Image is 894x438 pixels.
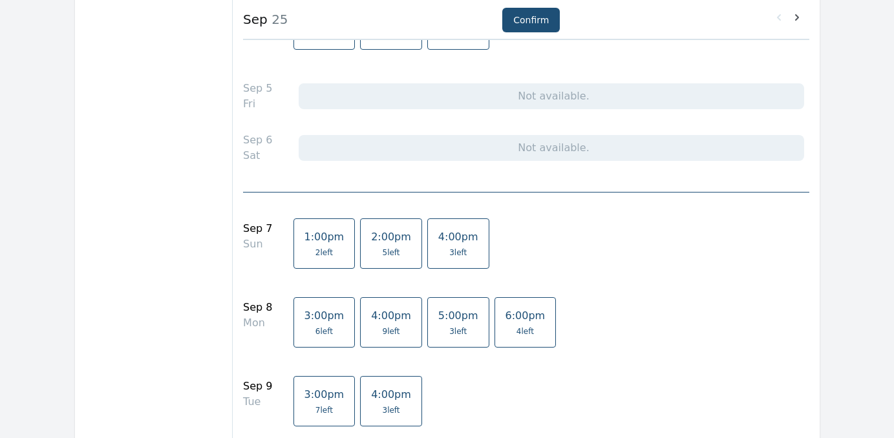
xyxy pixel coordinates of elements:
[382,326,399,337] span: 9 left
[371,388,411,401] span: 4:00pm
[315,326,333,337] span: 6 left
[243,221,272,236] div: Sep 7
[304,231,345,243] span: 1:00pm
[243,132,272,148] div: Sep 6
[268,12,288,27] span: 25
[243,379,272,394] div: Sep 9
[449,326,467,337] span: 3 left
[502,8,560,32] button: Confirm
[382,405,399,415] span: 3 left
[243,96,272,112] div: Fri
[243,81,272,96] div: Sep 5
[438,231,478,243] span: 4:00pm
[315,405,333,415] span: 7 left
[516,326,534,337] span: 4 left
[315,247,333,258] span: 2 left
[243,236,272,252] div: Sun
[243,148,272,163] div: Sat
[243,315,272,331] div: Mon
[243,12,268,27] strong: Sep
[299,135,804,161] div: Not available.
[371,231,411,243] span: 2:00pm
[506,309,546,322] span: 6:00pm
[243,394,272,410] div: Tue
[449,247,467,258] span: 3 left
[382,247,399,258] span: 5 left
[243,300,272,315] div: Sep 8
[438,309,478,322] span: 5:00pm
[304,309,345,322] span: 3:00pm
[299,83,804,109] div: Not available.
[371,309,411,322] span: 4:00pm
[304,388,345,401] span: 3:00pm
